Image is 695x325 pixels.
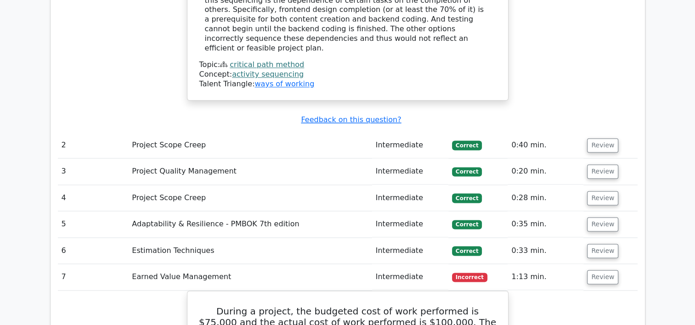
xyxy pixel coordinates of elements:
[587,164,618,179] button: Review
[372,264,448,290] td: Intermediate
[508,238,583,264] td: 0:33 min.
[508,211,583,237] td: 0:35 min.
[199,60,496,70] div: Topic:
[128,158,372,185] td: Project Quality Management
[128,264,372,290] td: Earned Value Management
[508,185,583,211] td: 0:28 min.
[58,185,129,211] td: 4
[58,158,129,185] td: 3
[508,264,583,290] td: 1:13 min.
[372,211,448,237] td: Intermediate
[254,79,314,88] a: ways of working
[452,220,482,229] span: Correct
[587,244,618,258] button: Review
[452,273,487,282] span: Incorrect
[452,246,482,255] span: Correct
[508,132,583,158] td: 0:40 min.
[199,70,496,79] div: Concept:
[128,185,372,211] td: Project Scope Creep
[587,191,618,205] button: Review
[372,238,448,264] td: Intermediate
[58,211,129,237] td: 5
[587,138,618,152] button: Review
[372,158,448,185] td: Intermediate
[128,132,372,158] td: Project Scope Creep
[452,193,482,202] span: Correct
[58,238,129,264] td: 6
[587,270,618,284] button: Review
[452,140,482,150] span: Correct
[372,185,448,211] td: Intermediate
[301,115,401,124] a: Feedback on this question?
[232,70,304,78] a: activity sequencing
[230,60,304,69] a: critical path method
[452,167,482,176] span: Correct
[199,60,496,89] div: Talent Triangle:
[587,217,618,231] button: Review
[508,158,583,185] td: 0:20 min.
[58,264,129,290] td: 7
[128,238,372,264] td: Estimation Techniques
[128,211,372,237] td: Adaptability & Resilience - PMBOK 7th edition
[58,132,129,158] td: 2
[372,132,448,158] td: Intermediate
